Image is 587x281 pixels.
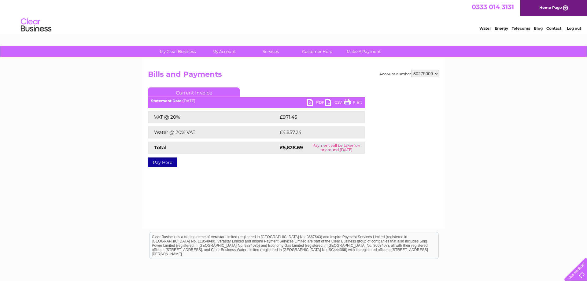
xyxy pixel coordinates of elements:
h2: Bills and Payments [148,70,439,82]
td: Water @ 20% VAT [148,126,278,139]
td: VAT @ 20% [148,111,278,123]
a: Water [479,26,491,31]
a: Make A Payment [338,46,389,57]
a: Telecoms [512,26,530,31]
img: logo.png [20,16,52,35]
a: My Account [199,46,249,57]
strong: Total [154,145,167,150]
strong: £5,828.69 [280,145,303,150]
a: Customer Help [292,46,342,57]
a: Log out [567,26,581,31]
a: Energy [495,26,508,31]
a: Contact [546,26,561,31]
a: My Clear Business [153,46,203,57]
div: [DATE] [148,99,365,103]
a: 0333 014 3131 [472,3,514,11]
a: Print [344,99,362,108]
a: PDF [307,99,325,108]
td: £971.45 [278,111,354,123]
div: Account number [379,70,439,77]
div: Clear Business is a trading name of Verastar Limited (registered in [GEOGRAPHIC_DATA] No. 3667643... [150,3,438,30]
b: Statement Date: [151,98,183,103]
a: Current Invoice [148,87,240,97]
a: Pay Here [148,157,177,167]
a: Services [246,46,296,57]
a: Blog [534,26,543,31]
td: £4,857.24 [278,126,356,139]
td: Payment will be taken on or around [DATE] [308,142,365,154]
a: CSV [325,99,344,108]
